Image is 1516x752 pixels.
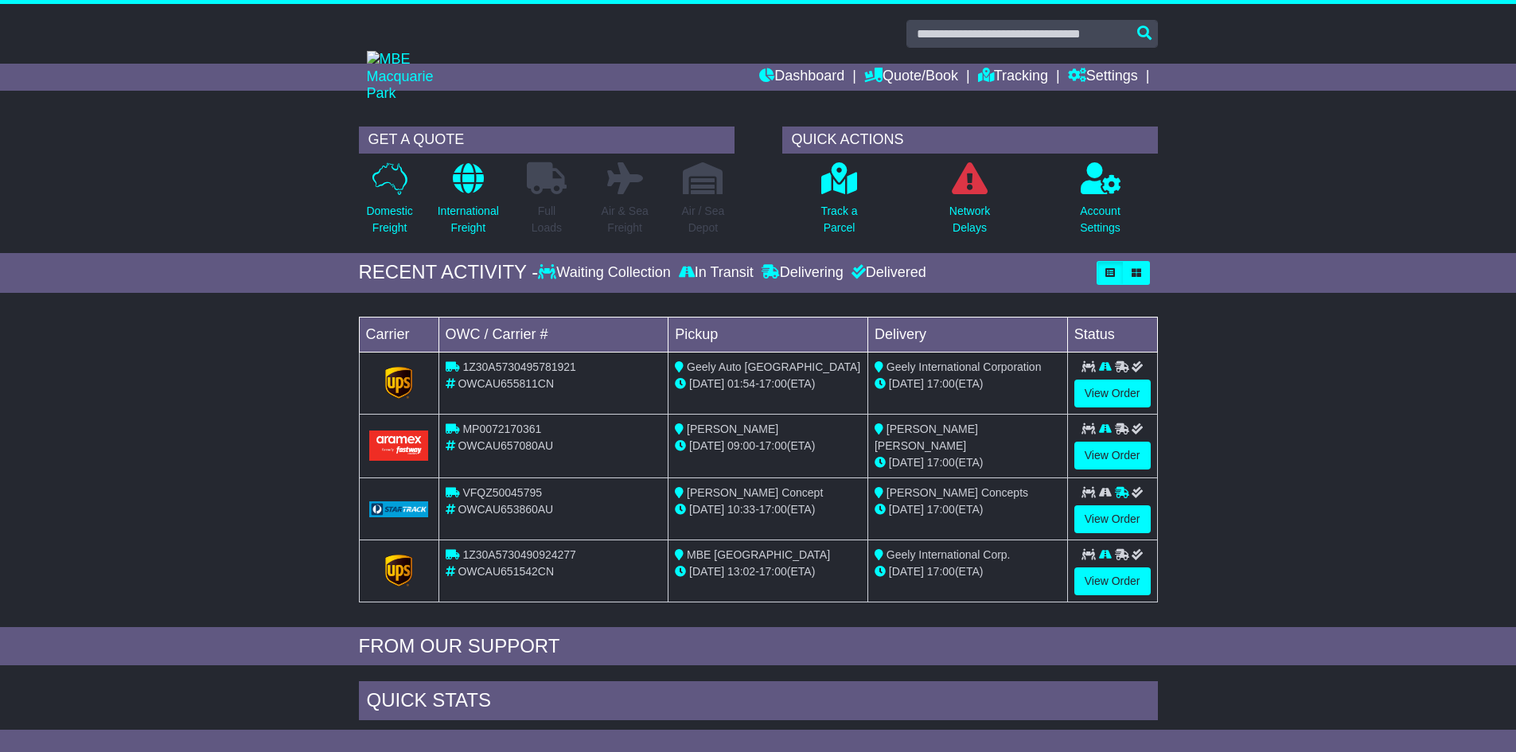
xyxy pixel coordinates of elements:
[927,565,955,578] span: 17:00
[889,377,924,390] span: [DATE]
[889,503,924,516] span: [DATE]
[887,548,1011,561] span: Geely International Corp.
[727,439,755,452] span: 09:00
[385,555,412,586] img: GetCarrierServiceLogo
[1067,317,1157,352] td: Status
[875,423,978,452] span: [PERSON_NAME] [PERSON_NAME]
[675,376,861,392] div: - (ETA)
[462,360,575,373] span: 1Z30A5730495781921
[759,439,787,452] span: 17:00
[437,162,500,245] a: InternationalFreight
[668,317,868,352] td: Pickup
[875,454,1061,471] div: (ETA)
[1079,162,1121,245] a: AccountSettings
[359,635,1158,658] div: FROM OUR SUPPORT
[727,377,755,390] span: 01:54
[927,377,955,390] span: 17:00
[1068,64,1138,91] a: Settings
[359,127,735,154] div: GET A QUOTE
[1074,442,1151,470] a: View Order
[687,423,778,435] span: [PERSON_NAME]
[462,423,541,435] span: MP0072170361
[385,367,412,399] img: GetCarrierServiceLogo
[359,681,1158,724] div: Quick Stats
[366,203,412,236] p: Domestic Freight
[462,486,542,499] span: VFQZ50045795
[875,501,1061,518] div: (ETA)
[759,377,787,390] span: 17:00
[782,127,1158,154] div: QUICK ACTIONS
[458,503,553,516] span: OWCAU653860AU
[689,503,724,516] span: [DATE]
[458,377,554,390] span: OWCAU655811CN
[864,64,958,91] a: Quote/Book
[889,565,924,578] span: [DATE]
[365,162,413,245] a: DomesticFreight
[687,486,823,499] span: [PERSON_NAME] Concept
[675,501,861,518] div: - (ETA)
[949,162,991,245] a: NetworkDelays
[867,317,1067,352] td: Delivery
[727,503,755,516] span: 10:33
[527,203,567,236] p: Full Loads
[602,203,649,236] p: Air & Sea Freight
[462,548,575,561] span: 1Z30A5730490924277
[820,203,857,236] p: Track a Parcel
[848,264,926,282] div: Delivered
[675,438,861,454] div: - (ETA)
[675,563,861,580] div: - (ETA)
[367,51,462,103] img: MBE Macquarie Park
[687,360,860,373] span: Geely Auto [GEOGRAPHIC_DATA]
[889,456,924,469] span: [DATE]
[1080,203,1120,236] p: Account Settings
[758,264,848,282] div: Delivering
[727,565,755,578] span: 13:02
[1074,567,1151,595] a: View Order
[1074,380,1151,407] a: View Order
[359,261,539,284] div: RECENT ACTIVITY -
[887,360,1042,373] span: Geely International Corporation
[689,565,724,578] span: [DATE]
[949,203,990,236] p: Network Delays
[438,317,668,352] td: OWC / Carrier #
[887,486,1028,499] span: [PERSON_NAME] Concepts
[687,548,830,561] span: MBE [GEOGRAPHIC_DATA]
[759,565,787,578] span: 17:00
[369,431,429,460] img: Aramex.png
[675,264,758,282] div: In Transit
[458,439,553,452] span: OWCAU657080AU
[927,503,955,516] span: 17:00
[1074,505,1151,533] a: View Order
[438,203,499,236] p: International Freight
[927,456,955,469] span: 17:00
[759,503,787,516] span: 17:00
[689,377,724,390] span: [DATE]
[759,64,844,91] a: Dashboard
[682,203,725,236] p: Air / Sea Depot
[359,317,438,352] td: Carrier
[458,565,554,578] span: OWCAU651542CN
[875,376,1061,392] div: (ETA)
[689,439,724,452] span: [DATE]
[369,501,429,517] img: GetCarrierServiceLogo
[820,162,858,245] a: Track aParcel
[538,264,674,282] div: Waiting Collection
[875,563,1061,580] div: (ETA)
[978,64,1048,91] a: Tracking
